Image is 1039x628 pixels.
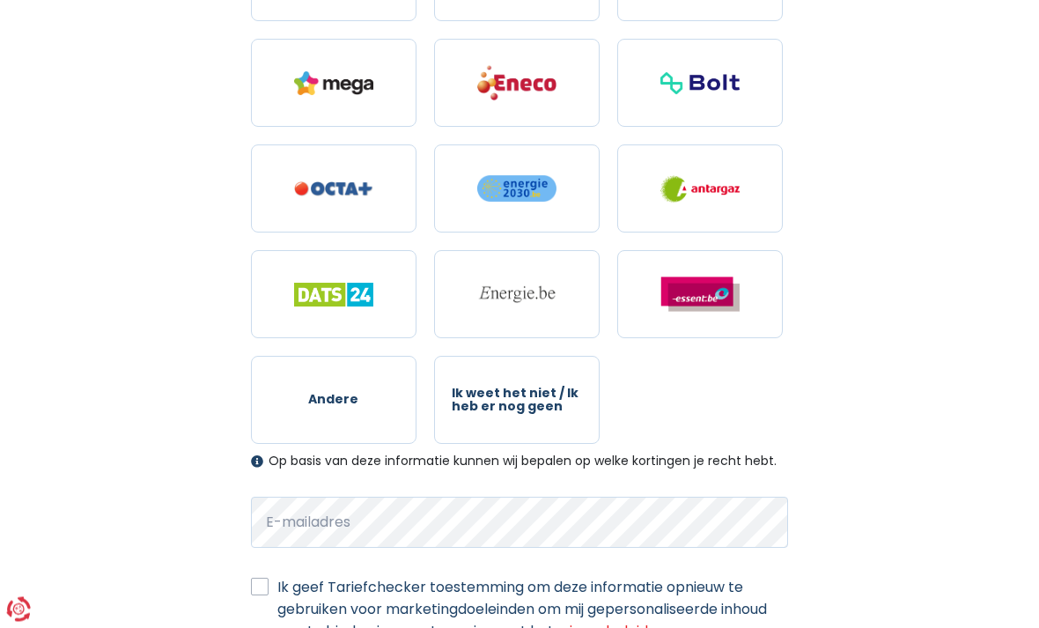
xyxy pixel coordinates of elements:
img: Eneco [477,65,556,102]
img: Bolt [660,73,740,95]
img: Octa+ [294,182,373,197]
img: Energie2030 [477,175,556,203]
img: Energie.be [477,285,556,305]
div: Op basis van deze informatie kunnen wij bepalen op welke kortingen je recht hebt. [251,454,788,469]
img: Essent [660,277,740,313]
img: Dats 24 [294,284,373,307]
img: Antargaz [660,176,740,203]
span: Andere [308,394,358,407]
img: Mega [294,72,373,96]
span: Ik weet het niet / Ik heb er nog geen [452,388,582,415]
